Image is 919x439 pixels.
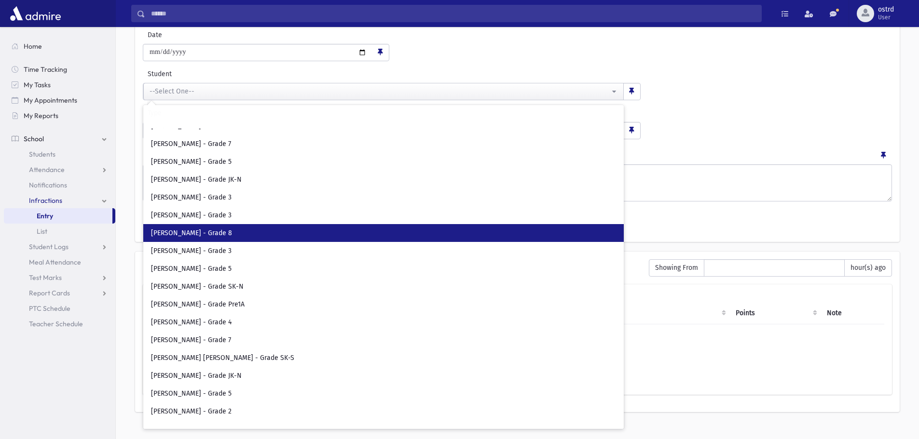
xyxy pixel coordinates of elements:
[151,371,242,381] span: [PERSON_NAME] - Grade JK-N
[151,389,232,399] span: [PERSON_NAME] - Grade 5
[649,259,704,277] span: Showing From
[143,69,475,79] label: Student
[4,270,115,285] a: Test Marks
[4,108,115,123] a: My Reports
[151,193,232,202] span: [PERSON_NAME] - Grade 3
[151,300,245,309] span: [PERSON_NAME] - Grade Pre1A
[151,228,232,238] span: [PERSON_NAME] - Grade 8
[151,353,294,363] span: [PERSON_NAME] [PERSON_NAME] - Grade SK-S
[29,258,81,266] span: Meal Attendance
[143,83,624,100] button: --Select One--
[4,285,115,301] a: Report Cards
[4,131,115,146] a: School
[4,177,115,193] a: Notifications
[29,242,69,251] span: Student Logs
[4,77,115,93] a: My Tasks
[4,301,115,316] a: PTC Schedule
[147,111,620,127] input: Search
[24,111,58,120] span: My Reports
[24,80,51,89] span: My Tasks
[29,304,70,313] span: PTC Schedule
[151,335,231,345] span: [PERSON_NAME] - Grade 7
[151,139,231,149] span: [PERSON_NAME] - Grade 7
[8,4,63,23] img: AdmirePro
[4,239,115,254] a: Student Logs
[143,259,639,268] h6: Recently Entered
[151,211,232,220] span: [PERSON_NAME] - Grade 3
[821,302,884,324] th: Note
[29,196,62,205] span: Infractions
[143,147,158,160] label: Note
[878,6,894,13] span: ostrd
[4,254,115,270] a: Meal Attendance
[4,224,115,239] a: List
[29,165,65,174] span: Attendance
[730,302,821,324] th: Points: activate to sort column ascending
[4,316,115,332] a: Teacher Schedule
[844,259,892,277] span: hour(s) ago
[4,62,115,77] a: Time Tracking
[151,157,232,167] span: [PERSON_NAME] - Grade 5
[150,86,610,96] div: --Select One--
[4,162,115,177] a: Attendance
[29,289,70,297] span: Report Cards
[29,273,62,282] span: Test Marks
[151,246,232,256] span: [PERSON_NAME] - Grade 3
[29,319,83,328] span: Teacher Schedule
[24,65,67,74] span: Time Tracking
[4,93,115,108] a: My Appointments
[151,121,232,131] span: [PERSON_NAME] - Grade 5
[151,175,242,185] span: [PERSON_NAME] - Grade JK-N
[151,264,232,274] span: [PERSON_NAME] - Grade 5
[143,108,392,118] label: Type
[151,282,244,292] span: [PERSON_NAME] - Grade SK-N
[37,212,53,220] span: Entry
[878,13,894,21] span: User
[24,96,77,105] span: My Appointments
[4,39,115,54] a: Home
[151,425,232,434] span: [PERSON_NAME] - Grade 5
[4,146,115,162] a: Students
[29,181,67,189] span: Notifications
[151,407,232,416] span: [PERSON_NAME] - Grade 2
[24,134,44,143] span: School
[37,227,47,236] span: List
[24,42,42,51] span: Home
[4,193,115,208] a: Infractions
[143,30,225,40] label: Date
[29,150,55,159] span: Students
[151,318,232,327] span: [PERSON_NAME] - Grade 4
[145,5,761,22] input: Search
[4,208,112,224] a: Entry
